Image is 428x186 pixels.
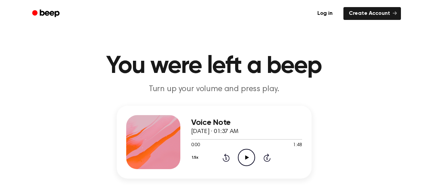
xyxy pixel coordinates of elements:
button: 1.5x [191,152,201,163]
a: Create Account [343,7,401,20]
p: Turn up your volume and press play. [84,84,344,95]
a: Beep [27,7,66,20]
span: 1:48 [293,142,302,149]
span: 0:00 [191,142,200,149]
h3: Voice Note [191,118,302,127]
h1: You were left a beep [41,54,387,78]
span: [DATE] · 01:37 AM [191,129,239,135]
a: Log in [311,6,339,21]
